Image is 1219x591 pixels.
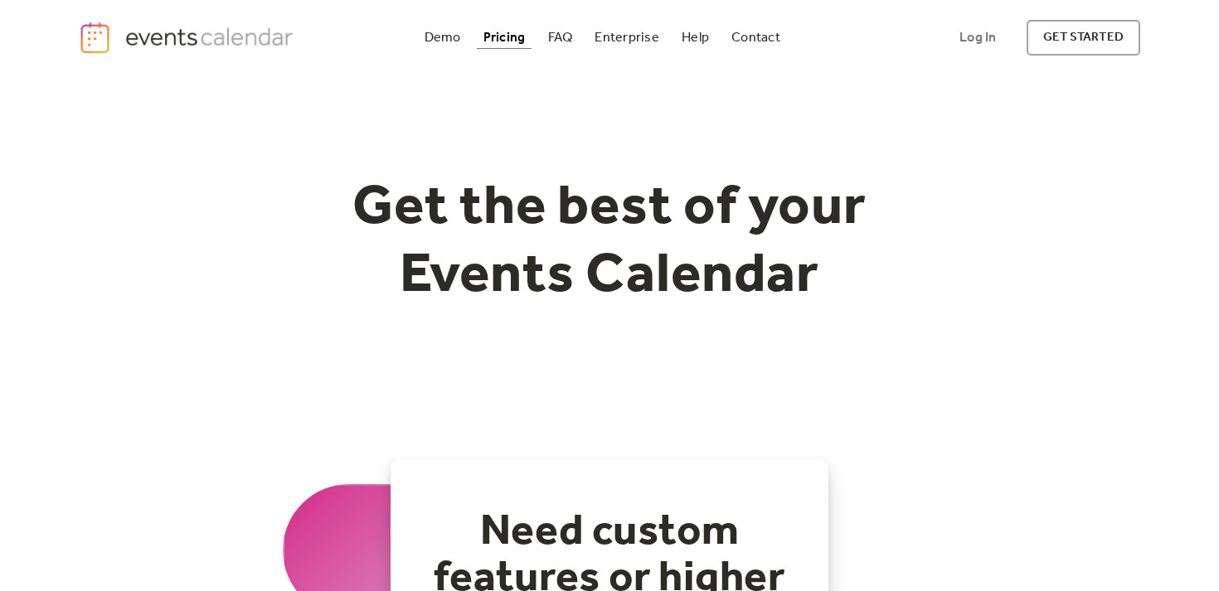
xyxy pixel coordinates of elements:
[425,33,461,42] div: Demo
[588,27,665,49] a: Enterprise
[682,33,709,42] div: Help
[483,33,526,42] div: Pricing
[542,27,580,49] a: FAQ
[675,27,716,49] a: Help
[725,27,787,49] a: Contact
[477,27,532,49] a: Pricing
[1027,20,1140,56] a: get started
[291,175,928,310] h1: Get the best of your Events Calendar
[548,33,573,42] div: FAQ
[943,20,1013,56] a: Log In
[731,33,780,42] div: Contact
[418,27,468,49] a: Demo
[595,33,658,42] div: Enterprise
